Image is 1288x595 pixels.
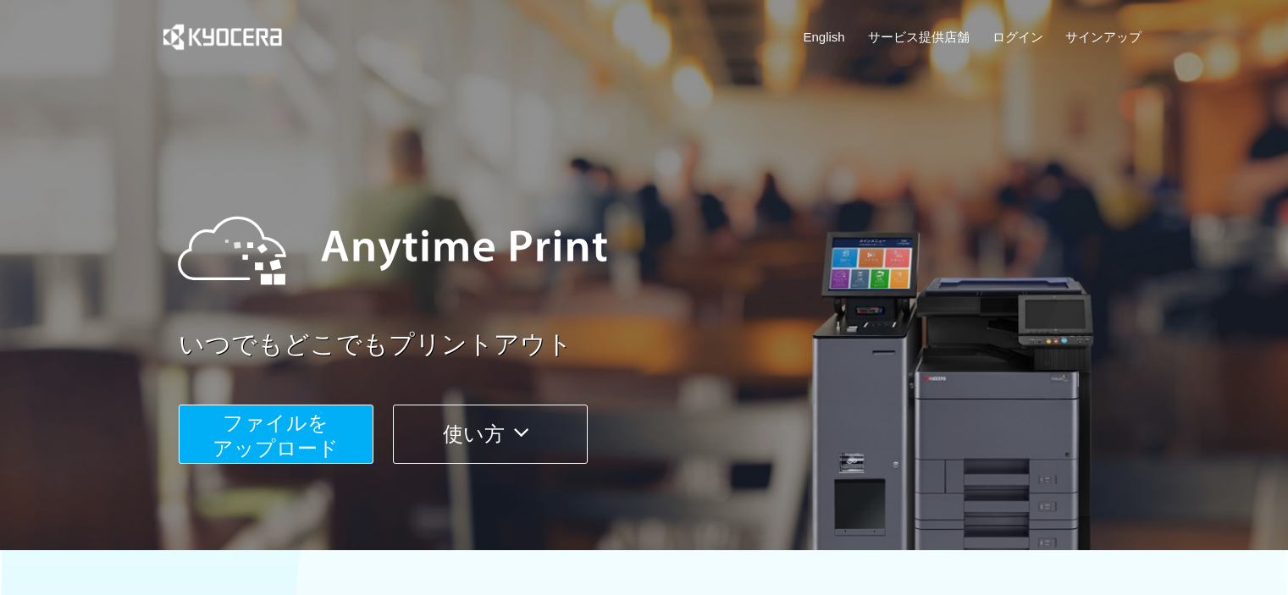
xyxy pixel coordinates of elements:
button: ファイルを​​アップロード [179,405,373,464]
a: サインアップ [1065,28,1142,46]
button: 使い方 [393,405,588,464]
span: ファイルを ​​アップロード [213,411,339,460]
a: English [804,28,845,46]
a: いつでもどこでもプリントアウト [179,327,1153,363]
a: サービス提供店舗 [868,28,970,46]
a: ログイン [992,28,1043,46]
